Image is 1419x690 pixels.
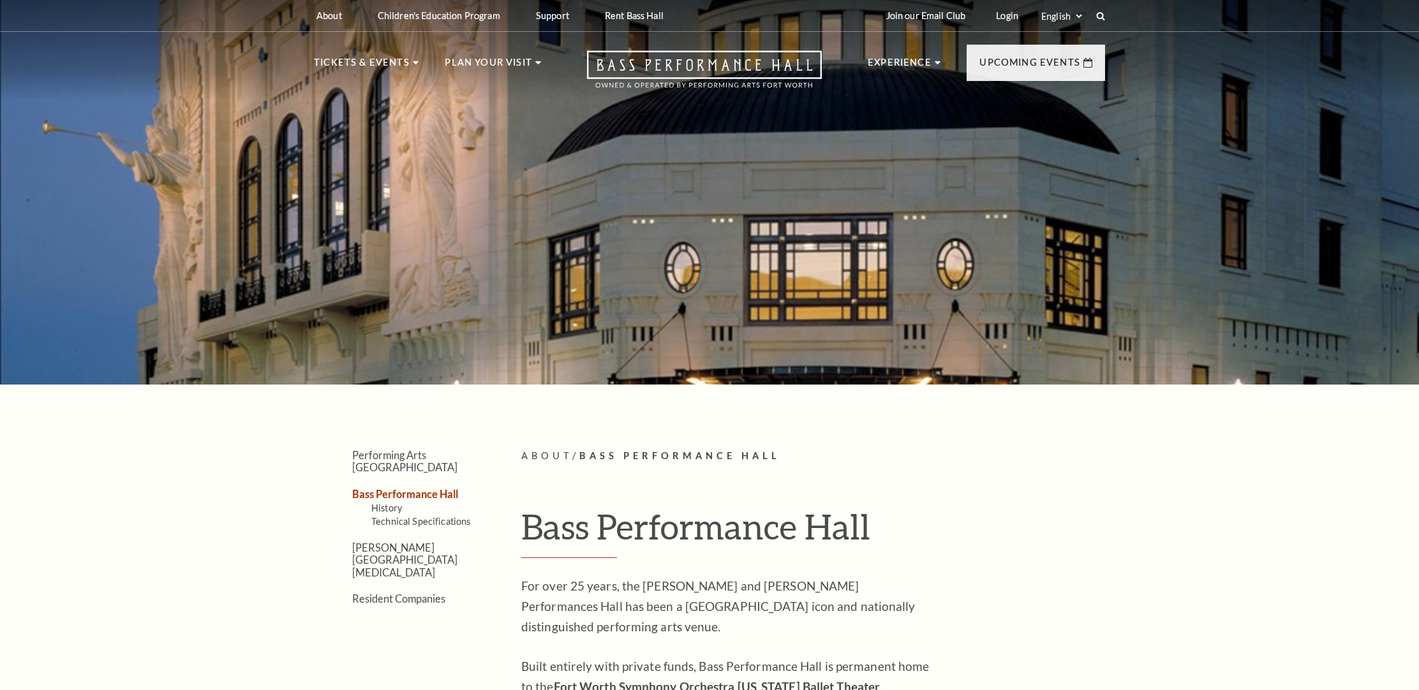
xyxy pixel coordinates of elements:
[868,55,932,78] p: Experience
[579,450,780,461] span: Bass Performance Hall
[445,55,532,78] p: Plan Your Visit
[352,449,457,473] a: Performing Arts [GEOGRAPHIC_DATA]
[521,450,572,461] span: About
[521,448,1105,464] p: /
[521,576,936,637] p: For over 25 years, the [PERSON_NAME] and [PERSON_NAME] Performances Hall has been a [GEOGRAPHIC_D...
[605,10,664,21] p: Rent Bass Hall
[521,506,1105,558] h1: Bass Performance Hall
[1039,10,1084,22] select: Select:
[536,10,569,21] p: Support
[352,541,457,578] a: [PERSON_NAME][GEOGRAPHIC_DATA][MEDICAL_DATA]
[316,10,342,21] p: About
[352,488,458,500] a: Bass Performance Hall
[314,55,410,78] p: Tickets & Events
[979,55,1080,78] p: Upcoming Events
[371,516,470,527] a: Technical Specifications
[352,592,445,605] a: Resident Companies
[371,503,402,513] a: History
[378,10,500,21] p: Children's Education Program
